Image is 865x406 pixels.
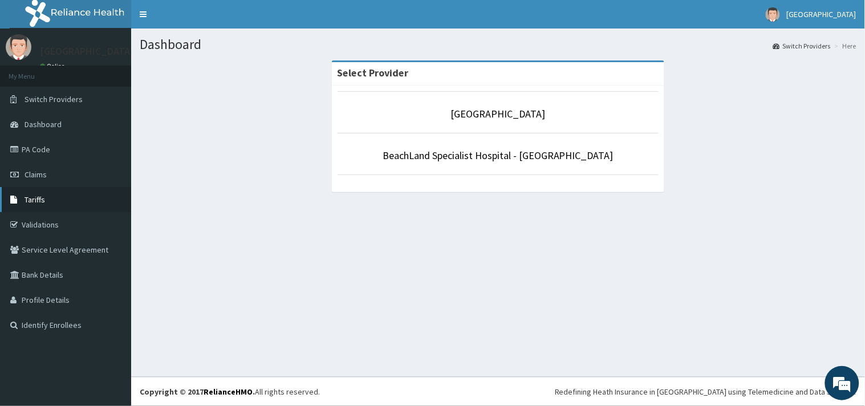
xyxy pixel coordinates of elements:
a: [GEOGRAPHIC_DATA] [451,107,546,120]
strong: Copyright © 2017 . [140,387,255,397]
strong: Select Provider [338,66,409,79]
span: [GEOGRAPHIC_DATA] [787,9,856,19]
img: User Image [766,7,780,22]
img: User Image [6,34,31,60]
li: Here [832,41,856,51]
span: Dashboard [25,119,62,129]
div: Redefining Heath Insurance in [GEOGRAPHIC_DATA] using Telemedicine and Data Science! [555,386,856,397]
p: [GEOGRAPHIC_DATA] [40,46,134,56]
a: Switch Providers [773,41,831,51]
a: Online [40,62,67,70]
footer: All rights reserved. [131,377,865,406]
span: Switch Providers [25,94,83,104]
span: Claims [25,169,47,180]
a: BeachLand Specialist Hospital - [GEOGRAPHIC_DATA] [383,149,614,162]
h1: Dashboard [140,37,856,52]
a: RelianceHMO [204,387,253,397]
span: Tariffs [25,194,45,205]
